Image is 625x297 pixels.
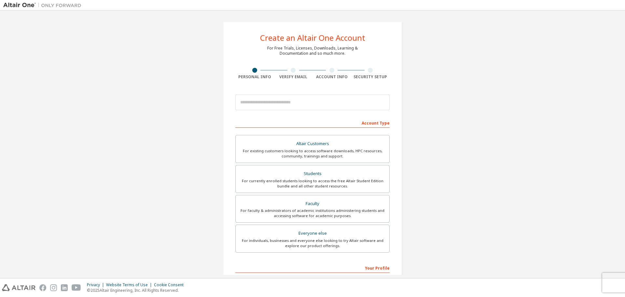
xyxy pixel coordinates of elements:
[2,284,35,291] img: altair_logo.svg
[240,148,385,159] div: For existing customers looking to access software downloads, HPC resources, community, trainings ...
[312,74,351,80] div: Account Info
[106,282,154,288] div: Website Terms of Use
[240,139,385,148] div: Altair Customers
[240,199,385,208] div: Faculty
[274,74,313,80] div: Verify Email
[87,282,106,288] div: Privacy
[351,74,390,80] div: Security Setup
[240,208,385,218] div: For faculty & administrators of academic institutions administering students and accessing softwa...
[154,282,187,288] div: Cookie Consent
[61,284,68,291] img: linkedin.svg
[240,178,385,189] div: For currently enrolled students looking to access the free Altair Student Edition bundle and all ...
[235,117,390,128] div: Account Type
[235,74,274,80] div: Personal Info
[3,2,85,8] img: Altair One
[240,229,385,238] div: Everyone else
[72,284,81,291] img: youtube.svg
[240,238,385,248] div: For individuals, businesses and everyone else looking to try Altair software and explore our prod...
[39,284,46,291] img: facebook.svg
[235,262,390,273] div: Your Profile
[267,46,358,56] div: For Free Trials, Licenses, Downloads, Learning & Documentation and so much more.
[50,284,57,291] img: instagram.svg
[260,34,365,42] div: Create an Altair One Account
[240,169,385,178] div: Students
[87,288,187,293] p: © 2025 Altair Engineering, Inc. All Rights Reserved.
